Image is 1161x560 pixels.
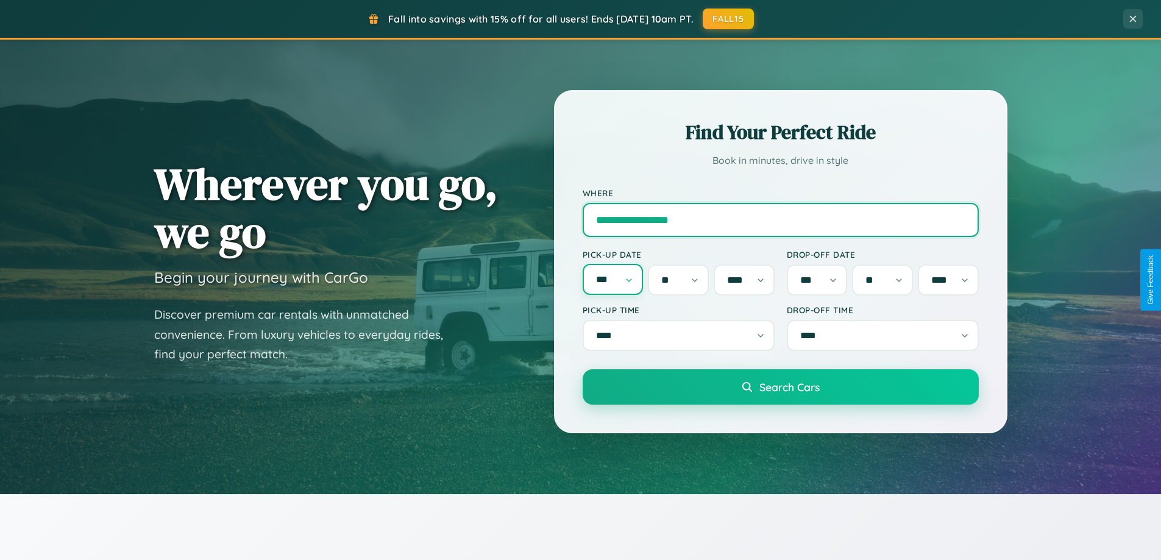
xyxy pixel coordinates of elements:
[154,160,498,256] h1: Wherever you go, we go
[154,305,459,364] p: Discover premium car rentals with unmatched convenience. From luxury vehicles to everyday rides, ...
[583,369,979,405] button: Search Cars
[703,9,754,29] button: FALL15
[583,305,775,315] label: Pick-up Time
[583,188,979,198] label: Where
[583,249,775,260] label: Pick-up Date
[154,268,368,286] h3: Begin your journey with CarGo
[388,13,694,25] span: Fall into savings with 15% off for all users! Ends [DATE] 10am PT.
[1146,255,1155,305] div: Give Feedback
[759,380,820,394] span: Search Cars
[787,305,979,315] label: Drop-off Time
[787,249,979,260] label: Drop-off Date
[583,152,979,169] p: Book in minutes, drive in style
[583,119,979,146] h2: Find Your Perfect Ride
